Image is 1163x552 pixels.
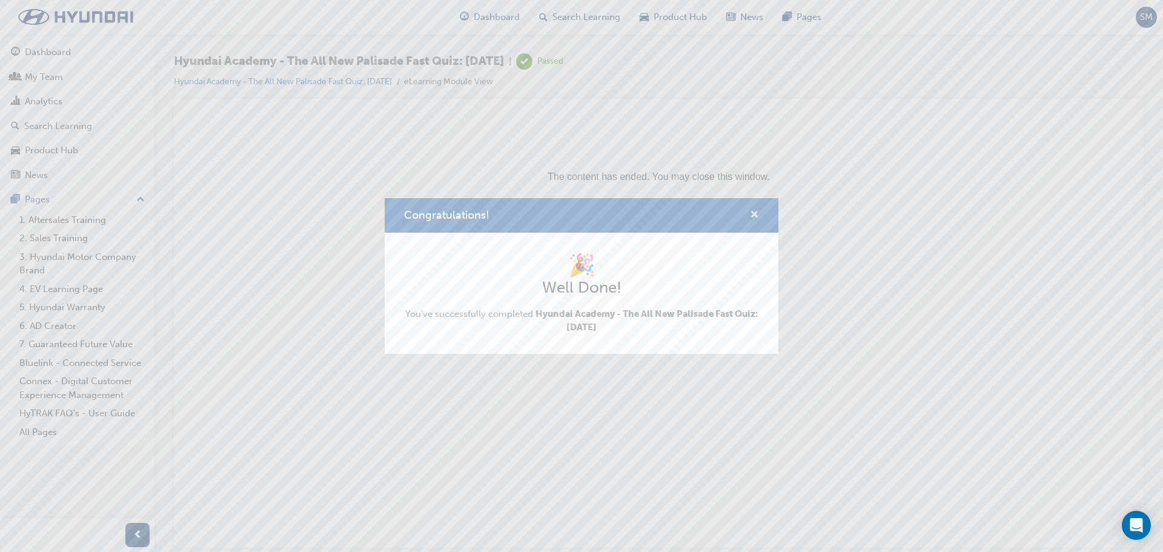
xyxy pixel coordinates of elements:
[5,10,946,64] p: The content has ended. You may close this window.
[404,278,759,298] h2: Well Done!
[404,252,759,279] h1: 🎉
[750,208,759,223] button: cross-icon
[750,210,759,221] span: cross-icon
[404,307,759,334] span: You've successfully completed
[385,198,778,354] div: Congratulations!
[1122,511,1151,540] div: Open Intercom Messenger
[535,308,758,333] span: Hyundai Academy - The All New Palisade Fast Quiz: [DATE]
[404,208,489,222] span: Congratulations!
